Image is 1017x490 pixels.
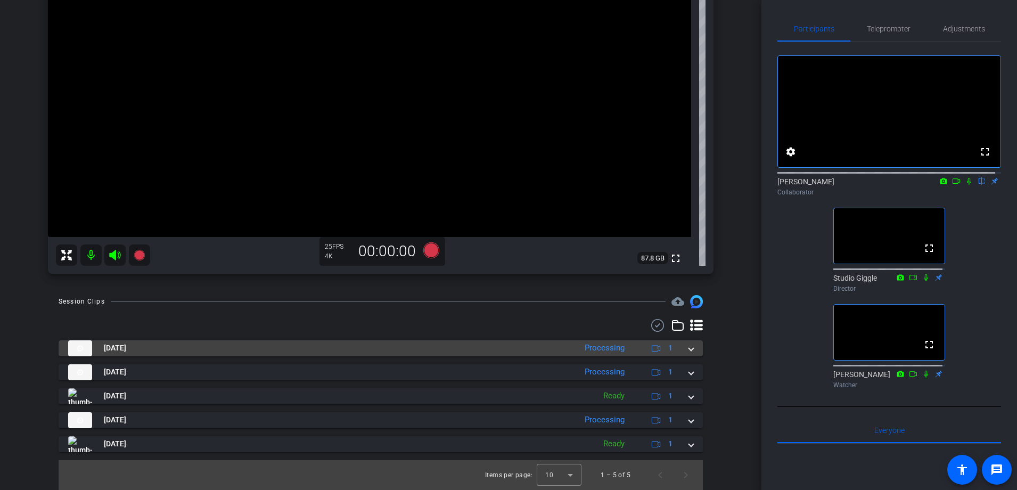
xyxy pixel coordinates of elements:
span: Everyone [874,427,905,434]
mat-icon: message [990,463,1003,476]
mat-expansion-panel-header: thumb-nail[DATE]Processing1 [59,340,703,356]
div: Ready [598,390,630,402]
mat-icon: fullscreen [923,242,936,255]
div: 1 – 5 of 5 [601,470,630,480]
mat-icon: cloud_upload [671,295,684,308]
span: [DATE] [104,342,126,354]
div: [PERSON_NAME] [833,369,945,390]
div: 4K [325,252,351,260]
div: 00:00:00 [351,242,423,260]
span: Destinations for your clips [671,295,684,308]
div: [PERSON_NAME] [777,176,1001,197]
span: [DATE] [104,366,126,378]
div: Collaborator [777,187,1001,197]
button: Previous page [647,462,673,488]
span: 1 [668,342,672,354]
span: [DATE] [104,438,126,450]
span: Teleprompter [867,25,911,32]
div: Ready [598,438,630,450]
img: thumb-nail [68,364,92,380]
mat-expansion-panel-header: thumb-nail[DATE]Ready1 [59,436,703,452]
mat-expansion-panel-header: thumb-nail[DATE]Ready1 [59,388,703,404]
mat-icon: settings [784,145,797,158]
mat-expansion-panel-header: thumb-nail[DATE]Processing1 [59,412,703,428]
mat-icon: fullscreen [979,145,991,158]
mat-icon: fullscreen [923,338,936,351]
img: thumb-nail [68,340,92,356]
span: 87.8 GB [637,252,668,265]
span: 1 [668,390,672,402]
span: Adjustments [943,25,985,32]
mat-icon: accessibility [956,463,969,476]
div: Processing [579,366,630,378]
span: [DATE] [104,414,126,426]
div: Studio Giggle [833,273,945,293]
img: thumb-nail [68,436,92,452]
mat-icon: flip [975,176,988,185]
span: Participants [794,25,834,32]
span: 1 [668,366,672,378]
div: 25 [325,242,351,251]
span: 1 [668,438,672,450]
img: thumb-nail [68,388,92,404]
mat-expansion-panel-header: thumb-nail[DATE]Processing1 [59,364,703,380]
mat-icon: fullscreen [669,252,682,265]
span: 1 [668,414,672,426]
span: [DATE] [104,390,126,402]
div: Watcher [833,380,945,390]
span: FPS [332,243,343,250]
div: Items per page: [485,470,532,480]
img: Session clips [690,295,703,308]
div: Session Clips [59,296,105,307]
button: Next page [673,462,699,488]
img: thumb-nail [68,412,92,428]
div: Processing [579,342,630,354]
div: Processing [579,414,630,426]
div: Director [833,284,945,293]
